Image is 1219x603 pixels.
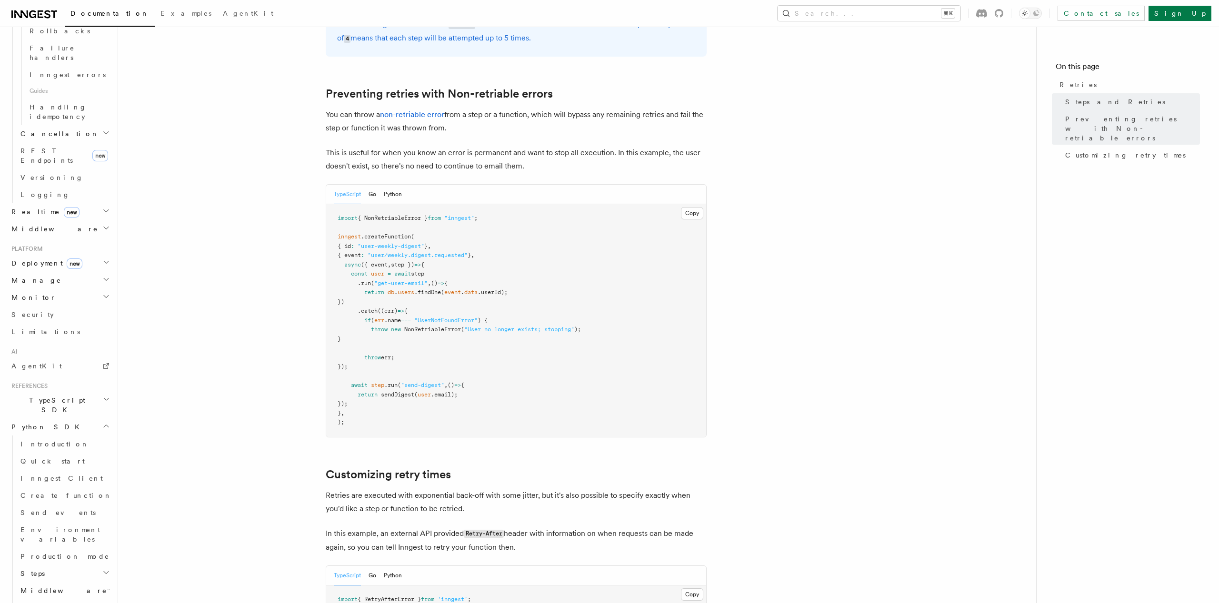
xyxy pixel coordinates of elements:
span: from [428,215,441,221]
button: Middleware [17,582,112,599]
span: . [394,289,398,296]
button: Realtimenew [8,203,112,220]
span: Introduction [20,440,89,448]
span: return [364,289,384,296]
a: Production mode [17,548,112,565]
a: REST Endpointsnew [17,142,112,169]
span: event [444,289,461,296]
span: , [341,410,344,416]
button: TypeScript [334,566,361,585]
span: Platform [8,245,43,253]
span: TypeScript SDK [8,395,103,415]
span: ; [474,215,478,221]
button: Go [369,185,376,204]
a: Inngest Client [17,470,112,487]
span: "UserNotFoundError" [414,317,478,324]
span: .userId); [478,289,508,296]
p: You can configure the number of for each function. This excludes the initial attempt. A retry cou... [337,18,695,45]
span: .email); [431,391,458,398]
span: ); [574,326,581,333]
button: Monitor [8,289,112,306]
span: err [374,317,384,324]
a: AgentKit [8,357,112,375]
span: , [388,261,391,268]
button: Deploymentnew [8,255,112,272]
span: Middleware [8,224,98,234]
span: import [338,596,358,603]
span: { id [338,243,351,249]
span: throw [364,354,381,361]
a: AgentKit [217,3,279,26]
span: { [461,382,464,388]
span: AI [8,348,18,356]
span: "inngest" [444,215,474,221]
span: ((err) [378,307,398,314]
span: . [461,289,464,296]
a: Retries [1056,76,1200,93]
span: if [364,317,371,324]
span: Rollbacks [30,27,90,35]
span: ); [338,419,344,425]
a: Failure handlers [26,40,112,66]
a: Logging [17,186,112,203]
span: Python SDK [8,422,85,432]
button: Go [369,566,376,585]
p: Retries are executed with exponential back-off with some jitter, but it's also possible to specif... [326,489,707,515]
a: Customizing retry times [326,468,451,481]
span: } [338,410,341,416]
span: db [388,289,394,296]
span: 'inngest' [438,596,468,603]
span: .run [358,280,371,287]
button: Manage [8,272,112,289]
span: Manage [8,276,61,285]
p: This is useful for when you know an error is permanent and want to stop all execution. In this ex... [326,146,707,173]
button: TypeScript [334,185,361,204]
a: Examples [155,3,217,26]
span: AgentKit [11,362,62,370]
span: { [444,280,448,287]
a: Rollbacks [26,22,112,40]
a: retries [449,20,475,29]
a: Versioning [17,169,112,186]
p: In this example, an external API provided header with information on when requests can be made ag... [326,527,707,554]
span: await [394,270,411,277]
span: , [444,382,448,388]
span: , [471,252,474,258]
span: "User no longer exists; stopping" [464,326,574,333]
a: Quick start [17,453,112,470]
span: Guides [26,83,112,99]
span: Create function [20,492,112,499]
span: Preventing retries with Non-retriable errors [1065,114,1200,143]
span: ( [398,382,401,388]
span: => [454,382,461,388]
code: Retry-After [464,530,504,538]
button: Cancellation [17,125,112,142]
span: ( [411,233,414,240]
span: new [92,150,108,161]
span: References [8,382,48,390]
span: step }) [391,261,414,268]
span: import [338,215,358,221]
span: Realtime [8,207,80,217]
span: async [344,261,361,268]
span: ( [371,280,374,287]
span: ; [468,596,471,603]
span: "get-user-email" [374,280,428,287]
a: Contact sales [1058,6,1145,21]
span: Customizing retry times [1065,150,1186,160]
span: step [371,382,384,388]
a: Limitations [8,323,112,340]
a: Create function [17,487,112,504]
span: Failure handlers [30,44,75,61]
a: Introduction [17,435,112,453]
span: () [448,382,454,388]
span: user [371,270,384,277]
button: Steps [17,565,112,582]
span: Monitor [8,293,56,302]
span: = [388,270,391,277]
span: .run [384,382,398,388]
span: } [338,336,341,342]
span: Documentation [70,10,149,17]
span: sendDigest [381,391,414,398]
span: Inngest errors [30,71,106,79]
